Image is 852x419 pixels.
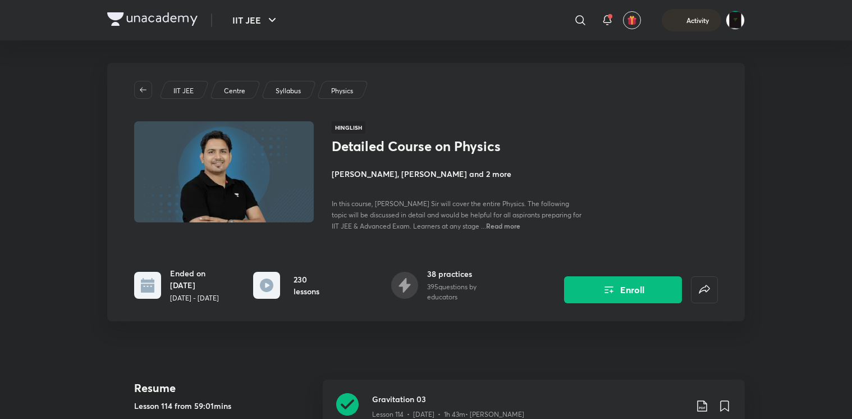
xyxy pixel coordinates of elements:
p: Syllabus [276,86,301,96]
a: Company Logo [107,12,198,29]
img: Anurag Agarwal [726,11,745,30]
h6: 38 practices [427,268,506,280]
h4: [PERSON_NAME], [PERSON_NAME] and 2 more [332,168,583,180]
h4: Resume [134,380,314,397]
a: IIT JEE [172,86,196,96]
h6: 230 lessons [294,274,333,297]
a: Syllabus [274,86,303,96]
img: activity [673,13,683,27]
h5: Lesson 114 from 59:01mins [134,400,314,412]
h6: Ended on [DATE] [170,267,231,291]
button: false [691,276,718,303]
button: IIT JEE [226,9,286,31]
span: Read more [486,221,520,230]
a: Physics [329,86,355,96]
a: Centre [222,86,248,96]
img: Thumbnail [132,120,315,224]
h3: Gravitation 03 [372,393,686,405]
p: [DATE] - [DATE] [170,293,231,303]
span: Hinglish [332,121,365,134]
p: Physics [331,86,353,96]
button: Enroll [564,276,682,303]
p: 395 questions by educators [427,282,506,302]
img: Company Logo [107,12,198,26]
h1: Detailed Course on Physics [332,138,515,154]
img: avatar [627,15,637,25]
p: IIT JEE [173,86,194,96]
button: avatar [623,11,641,29]
span: In this course, [PERSON_NAME] Sir will cover the entire Physics. The following topic will be disc... [332,199,581,230]
p: Centre [224,86,245,96]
